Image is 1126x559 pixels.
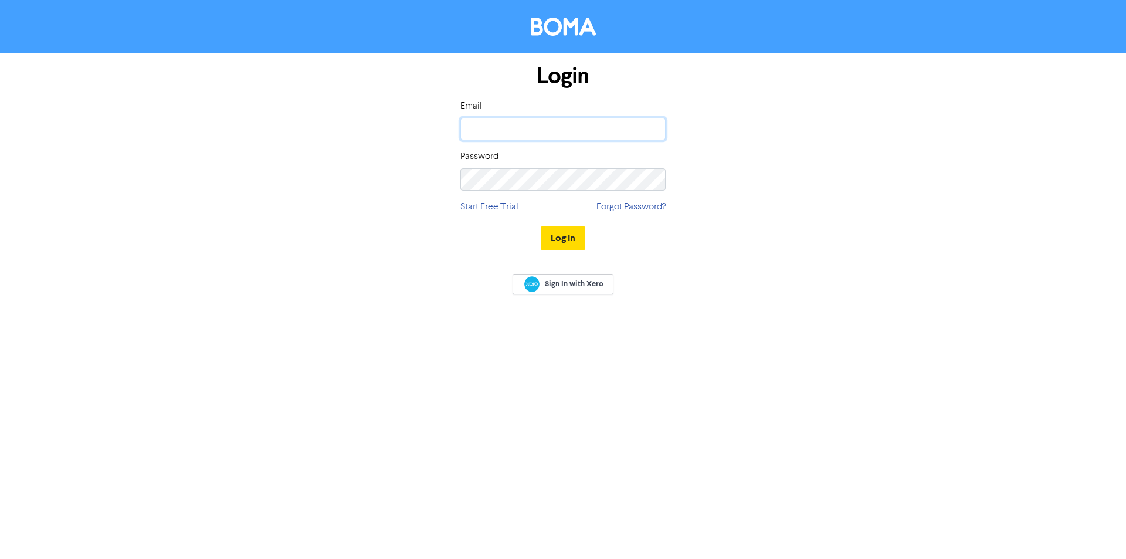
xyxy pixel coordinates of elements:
[531,18,596,36] img: BOMA Logo
[524,276,540,292] img: Xero logo
[460,99,482,113] label: Email
[460,150,498,164] label: Password
[541,226,585,250] button: Log In
[545,279,603,289] span: Sign In with Xero
[513,274,613,294] a: Sign In with Xero
[460,200,518,214] a: Start Free Trial
[1067,503,1126,559] iframe: Chat Widget
[596,200,666,214] a: Forgot Password?
[460,63,666,90] h1: Login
